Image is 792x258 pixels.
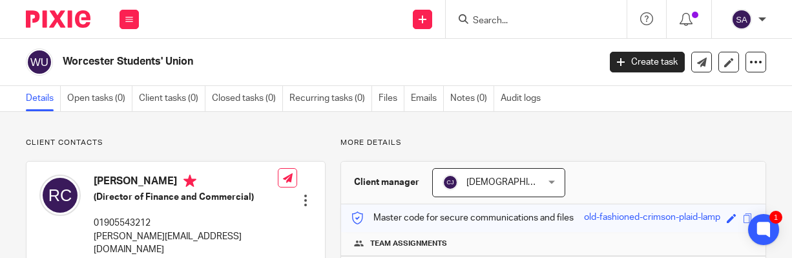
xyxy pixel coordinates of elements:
[26,86,61,111] a: Details
[501,86,547,111] a: Audit logs
[379,86,404,111] a: Files
[769,211,782,224] div: 1
[67,86,132,111] a: Open tasks (0)
[354,176,419,189] h3: Client manager
[450,86,494,111] a: Notes (0)
[94,191,278,204] h5: (Director of Finance and Commercial)
[584,211,720,226] div: old-fashioned-crimson-plaid-lamp
[443,175,458,190] img: svg%3E
[63,55,485,69] h2: Worcester Students' Union
[466,178,634,187] span: [DEMOGRAPHIC_DATA][PERSON_NAME]
[472,16,588,27] input: Search
[610,52,685,72] a: Create task
[26,48,53,76] img: svg%3E
[212,86,283,111] a: Closed tasks (0)
[370,239,447,249] span: Team assignments
[731,9,752,30] img: svg%3E
[411,86,444,111] a: Emails
[94,230,278,257] p: [PERSON_NAME][EMAIL_ADDRESS][DOMAIN_NAME]
[351,211,574,224] p: Master code for secure communications and files
[183,175,196,188] i: Primary
[289,86,372,111] a: Recurring tasks (0)
[26,10,90,28] img: Pixie
[94,175,278,191] h4: [PERSON_NAME]
[139,86,205,111] a: Client tasks (0)
[39,175,81,216] img: svg%3E
[26,138,326,148] p: Client contacts
[94,217,278,230] p: 01905543212
[340,138,766,148] p: More details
